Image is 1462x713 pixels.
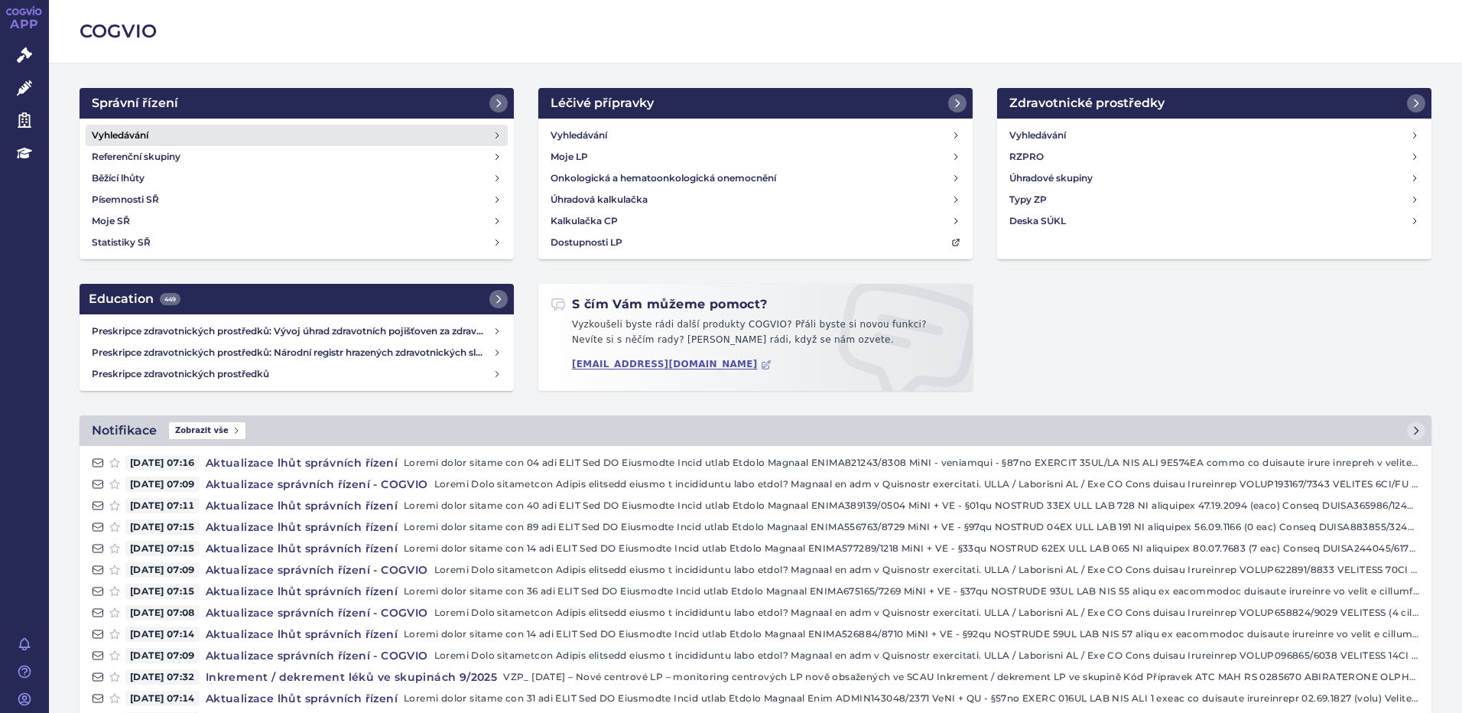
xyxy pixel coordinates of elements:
a: Vyhledávání [1003,125,1425,146]
h4: Aktualizace správních řízení - COGVIO [200,648,434,663]
a: Preskripce zdravotnických prostředků: Vývoj úhrad zdravotních pojišťoven za zdravotnické prostředky [86,321,508,342]
a: Moje SŘ [86,210,508,232]
a: Úhradové skupiny [1003,168,1425,189]
p: Loremi dolor sitame con 14 adi ELIT Sed DO Eiusmodte Incid utlab Etdolo Magnaal ENIMA577289/1218 ... [404,541,1419,556]
a: Preskripce zdravotnických prostředků: Národní registr hrazených zdravotnických služeb (NRHZS) [86,342,508,363]
h4: Onkologická a hematoonkologická onemocnění [551,171,776,186]
p: Loremi Dolo sitametcon Adipis elitsedd eiusmo t incididuntu labo etdol? Magnaal en adm v Quisnost... [434,562,1419,578]
span: [DATE] 07:08 [125,605,200,620]
p: Loremi Dolo sitametcon Adipis elitsedd eiusmo t incididuntu labo etdol? Magnaal en adm v Quisnost... [434,605,1419,620]
h4: Kalkulačka CP [551,213,618,229]
a: [EMAIL_ADDRESS][DOMAIN_NAME] [572,359,772,370]
span: [DATE] 07:15 [125,519,200,535]
h4: Aktualizace lhůt správních řízení [200,455,404,470]
a: Vyhledávání [544,125,967,146]
h4: Dostupnosti LP [551,235,622,250]
a: Education449 [80,284,514,314]
p: VZP_ [DATE] – Nové centrové LP – monitoring centrových LP nově obsažených ve SCAU Inkrement / dek... [503,669,1419,685]
h2: Notifikace [92,422,157,440]
span: Zobrazit vše [169,422,245,439]
a: Léčivé přípravky [538,88,973,119]
a: Vyhledávání [86,125,508,146]
h2: COGVIO [80,18,1431,44]
h4: Preskripce zdravotnických prostředků: Vývoj úhrad zdravotních pojišťoven za zdravotnické prostředky [92,324,492,339]
p: Loremi dolor sitame con 14 adi ELIT Sed DO Eiusmodte Incid utlab Etdolo Magnaal ENIMA526884/8710 ... [404,627,1419,642]
p: Loremi dolor sitame con 31 adi ELIT Sed DO Eiusmodte Incid utlab Etdolo Magnaal Enim ADMIN143048/... [404,691,1419,706]
a: Běžící lhůty [86,168,508,189]
p: Loremi dolor sitame con 89 adi ELIT Sed DO Eiusmodte Incid utlab Etdolo Magnaal ENIMA556763/8729 ... [404,519,1419,535]
a: Referenční skupiny [86,146,508,168]
p: Loremi Dolo sitametcon Adipis elitsedd eiusmo t incididuntu labo etdol? Magnaal en adm v Quisnost... [434,648,1419,663]
a: Deska SÚKL [1003,210,1425,232]
a: NotifikaceZobrazit vše [80,415,1431,446]
h4: Aktualizace lhůt správních řízení [200,691,404,706]
span: [DATE] 07:09 [125,648,200,663]
h2: Zdravotnické prostředky [1009,94,1165,112]
h4: Aktualizace správních řízení - COGVIO [200,562,434,578]
h4: Typy ZP [1009,192,1047,207]
h4: Aktualizace správních řízení - COGVIO [200,477,434,492]
h4: Statistiky SŘ [92,235,151,250]
p: Loremi dolor sitame con 40 adi ELIT Sed DO Eiusmodte Incid utlab Etdolo Magnaal ENIMA389139/0504 ... [404,498,1419,513]
h4: Moje LP [551,149,588,164]
a: Onkologická a hematoonkologická onemocnění [544,168,967,189]
a: Moje LP [544,146,967,168]
a: Kalkulačka CP [544,210,967,232]
h4: Preskripce zdravotnických prostředků [92,366,492,382]
a: Typy ZP [1003,189,1425,210]
h4: Vyhledávání [551,128,607,143]
h2: Education [89,290,180,308]
p: Loremi dolor sitame con 36 adi ELIT Sed DO Eiusmodte Incid utlab Etdolo Magnaal ENIMA675165/7269 ... [404,584,1419,599]
h4: Úhradová kalkulačka [551,192,648,207]
h4: Aktualizace lhůt správních řízení [200,519,404,535]
h4: Aktualizace správních řízení - COGVIO [200,605,434,620]
span: [DATE] 07:11 [125,498,200,513]
span: [DATE] 07:32 [125,669,200,685]
a: Dostupnosti LP [544,232,967,253]
a: Statistiky SŘ [86,232,508,253]
a: Preskripce zdravotnických prostředků [86,363,508,385]
h4: Deska SÚKL [1009,213,1066,229]
span: [DATE] 07:14 [125,691,200,706]
span: [DATE] 07:15 [125,584,200,599]
h4: RZPRO [1009,149,1044,164]
h4: Písemnosti SŘ [92,192,159,207]
h2: Správní řízení [92,94,178,112]
h4: Aktualizace lhůt správních řízení [200,584,404,599]
h4: Vyhledávání [92,128,148,143]
h4: Vyhledávání [1009,128,1066,143]
span: [DATE] 07:14 [125,627,200,642]
h4: Úhradové skupiny [1009,171,1093,186]
h2: Léčivé přípravky [551,94,654,112]
h4: Inkrement / dekrement léků ve skupinách 9/2025 [200,669,503,685]
h4: Referenční skupiny [92,149,180,164]
a: Písemnosti SŘ [86,189,508,210]
span: [DATE] 07:15 [125,541,200,556]
p: Vyzkoušeli byste rádi další produkty COGVIO? Přáli byste si novou funkci? Nevíte si s něčím rady?... [551,317,960,353]
span: [DATE] 07:09 [125,477,200,492]
a: Úhradová kalkulačka [544,189,967,210]
h4: Preskripce zdravotnických prostředků: Národní registr hrazených zdravotnických služeb (NRHZS) [92,345,492,360]
span: 449 [160,293,180,305]
h4: Aktualizace lhůt správních řízení [200,498,404,513]
h4: Aktualizace lhůt správních řízení [200,627,404,642]
a: RZPRO [1003,146,1425,168]
p: Loremi Dolo sitametcon Adipis elitsedd eiusmo t incididuntu labo etdol? Magnaal en adm v Quisnost... [434,477,1419,492]
span: [DATE] 07:09 [125,562,200,578]
h4: Běžící lhůty [92,171,145,186]
h2: S čím Vám můžeme pomoct? [551,296,768,313]
a: Správní řízení [80,88,514,119]
p: Loremi dolor sitame con 04 adi ELIT Sed DO Eiusmodte Incid utlab Etdolo Magnaal ENIMA821243/8308 ... [404,455,1419,470]
span: [DATE] 07:16 [125,455,200,470]
h4: Aktualizace lhůt správních řízení [200,541,404,556]
a: Zdravotnické prostředky [997,88,1431,119]
h4: Moje SŘ [92,213,130,229]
